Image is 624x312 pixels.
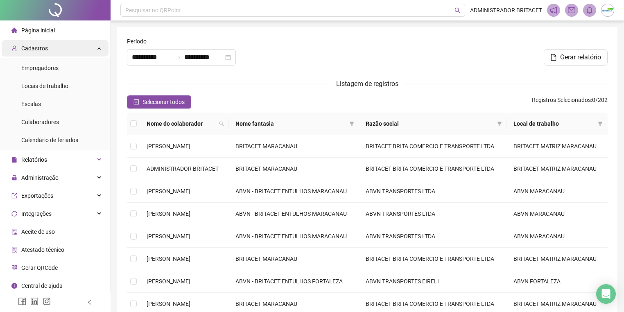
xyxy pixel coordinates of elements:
span: search [454,7,461,14]
span: filter [598,121,603,126]
span: [PERSON_NAME] [147,301,190,307]
div: Open Intercom Messenger [596,284,616,304]
span: Registros Selecionados [532,97,591,103]
span: Nome do colaborador [147,119,216,128]
span: export [11,193,17,199]
td: BRITACET MARACANAU [229,158,359,180]
span: Listagem de registros [336,80,398,88]
button: Gerar relatório [544,49,608,66]
span: Integrações [21,210,52,217]
span: qrcode [11,265,17,271]
span: search [219,121,224,126]
td: ABVN - BRITACET ENTULHOS MARACANAU [229,180,359,203]
td: BRITACET BRITA COMERCIO E TRANSPORTE LTDA [359,158,507,180]
td: BRITACET BRITA COMERCIO E TRANSPORTE LTDA [359,248,507,270]
span: [PERSON_NAME] [147,210,190,217]
span: Empregadores [21,65,59,71]
td: ABVN TRANSPORTES LTDA [359,225,507,248]
span: linkedin [30,297,38,305]
span: Atestado técnico [21,246,64,253]
span: Exportações [21,192,53,199]
span: filter [596,118,604,130]
span: Nome fantasia [235,119,346,128]
span: swap-right [174,54,181,61]
span: ADMINISTRADOR BRITACET [470,6,542,15]
span: filter [495,118,504,130]
button: Selecionar todos [127,95,191,109]
td: ABVN - BRITACET ENTULHOS FORTALEZA [229,270,359,293]
span: Cadastros [21,45,48,52]
td: BRITACET MATRIZ MARACANAU [507,158,608,180]
td: ABVN MARACANAU [507,203,608,225]
span: Relatórios [21,156,47,163]
span: [PERSON_NAME] [147,255,190,262]
span: Gerar QRCode [21,265,58,271]
span: Administração [21,174,59,181]
span: bell [586,7,593,14]
span: audit [11,229,17,235]
span: file [550,54,557,61]
td: ABVN - BRITACET ENTULHOS MARACANAU [229,225,359,248]
td: ABVN FORTALEZA [507,270,608,293]
span: Escalas [21,101,41,107]
span: Gerar relatório [560,52,601,62]
span: sync [11,211,17,217]
span: instagram [43,297,51,305]
span: Local de trabalho [513,119,595,128]
span: user-add [11,45,17,51]
td: BRITACET MARACANAU [229,135,359,158]
span: to [174,54,181,61]
td: ABVN TRANSPORTES EIRELI [359,270,507,293]
span: Página inicial [21,27,55,34]
span: Período [127,37,147,46]
span: Aceite de uso [21,228,55,235]
span: mail [568,7,575,14]
span: Colaboradores [21,119,59,125]
img: 73035 [601,4,614,16]
span: [PERSON_NAME] [147,233,190,240]
span: lock [11,175,17,181]
span: solution [11,247,17,253]
span: check-square [133,99,139,105]
span: [PERSON_NAME] [147,143,190,149]
span: search [217,118,226,130]
span: info-circle [11,283,17,289]
td: ABVN MARACANAU [507,225,608,248]
td: ABVN MARACANAU [507,180,608,203]
td: BRITACET MARACANAU [229,248,359,270]
td: BRITACET BRITA COMERCIO E TRANSPORTE LTDA [359,135,507,158]
td: ABVN TRANSPORTES LTDA [359,180,507,203]
td: ABVN TRANSPORTES LTDA [359,203,507,225]
span: home [11,27,17,33]
span: Selecionar todos [142,97,185,106]
td: ABVN - BRITACET ENTULHOS MARACANAU [229,203,359,225]
span: ADMINISTRADOR BRITACET [147,165,219,172]
span: Calendário de feriados [21,137,78,143]
span: : 0 / 202 [532,95,608,109]
span: [PERSON_NAME] [147,278,190,285]
span: filter [497,121,502,126]
span: notification [550,7,557,14]
td: BRITACET MATRIZ MARACANAU [507,248,608,270]
span: Central de ajuda [21,283,63,289]
span: file [11,157,17,163]
span: left [87,299,93,305]
span: [PERSON_NAME] [147,188,190,194]
span: facebook [18,297,26,305]
td: BRITACET MATRIZ MARACANAU [507,135,608,158]
span: filter [349,121,354,126]
span: Razão social [366,119,494,128]
span: filter [348,118,356,130]
span: Locais de trabalho [21,83,68,89]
